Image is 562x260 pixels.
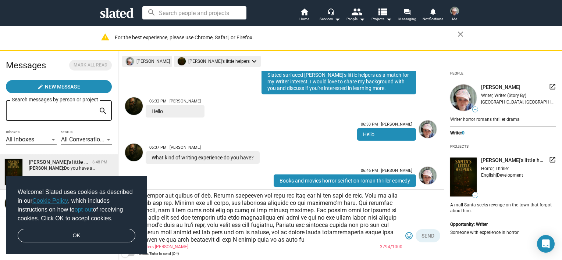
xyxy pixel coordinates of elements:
mat-chip: [PERSON_NAME]'s little helpers [174,56,261,67]
span: | [496,173,497,178]
span: Messaging [398,15,416,24]
div: Opportunity: Writer [450,222,556,227]
a: Cookie Policy [32,198,68,204]
div: cookieconsent [6,176,147,254]
div: Books and movies horror sci fiction roman thriller comedy [274,174,416,187]
span: Send [421,229,434,242]
a: opt-out [75,206,93,213]
h2: Messages [6,57,46,74]
a: Kyle Beaumier [124,96,144,119]
img: Kyle Beaumier [125,97,143,115]
button: Send [416,229,440,242]
div: Someone with experience in horror [450,230,556,236]
span: English [481,173,496,178]
mat-icon: tag_faces [405,231,413,240]
a: dismiss cookie message [18,229,135,243]
div: [GEOGRAPHIC_DATA], [GEOGRAPHIC_DATA] [481,100,556,105]
mat-icon: notifications [429,8,436,15]
div: People [346,15,365,24]
a: Notifications [420,7,446,24]
span: — [473,108,478,112]
span: Horror, Thriller [481,166,509,171]
span: 3794/1000 [380,244,402,250]
img: undefined [178,57,186,65]
time: 6:48 PM [92,160,107,165]
div: Writer, Writer (Story By) [481,93,556,98]
span: All Conversations [61,136,106,143]
span: Me [452,15,457,24]
span: 0 [462,130,465,136]
span: [PERSON_NAME]'s little helpers [481,157,546,164]
div: What kind of writing experience do you have? [146,151,260,164]
mat-icon: headset_mic [327,8,334,15]
div: Open Intercom Messenger [537,235,555,253]
mat-icon: arrow_drop_down [333,15,342,24]
mat-icon: forum [403,8,410,15]
a: Lincy van staverden [417,119,438,142]
img: undefined [450,158,477,197]
span: Development [497,173,523,178]
button: New Message [6,80,112,93]
mat-icon: arrow_drop_down [384,15,393,24]
button: Mark all read [69,60,112,71]
div: A mall Santa seeks revenge on the town that forgot about him. [450,201,556,214]
span: [PERSON_NAME] [381,122,412,127]
span: [PERSON_NAME] [381,168,412,173]
span: 06:46 PM [361,168,378,173]
span: 06:33 PM [361,122,378,127]
img: undefined [450,84,477,111]
mat-icon: create [38,84,43,90]
a: Kyle Beaumier [124,142,144,165]
mat-icon: keyboard_arrow_down [250,57,259,66]
img: Kyle Beaumier [125,144,143,161]
mat-icon: warning [101,33,110,41]
span: Projects [371,15,392,24]
span: 1000 characters [PERSON_NAME] [121,244,188,250]
mat-icon: search [99,105,107,117]
span: [PERSON_NAME] [481,84,520,91]
a: Lincy van staverden [417,165,438,188]
mat-icon: arrow_drop_down [358,15,366,24]
img: Lincy van staverden [450,7,459,15]
mat-icon: launch [549,83,556,90]
span: Return/Enter to send (Off) [138,249,179,258]
input: Search people and projects [142,6,246,19]
div: Slated surfaced [PERSON_NAME]'s little helpers as a match for my Writer interest. I would love to... [262,69,416,94]
div: Writer [450,130,556,136]
span: New Message [45,80,80,93]
span: 06:37 PM [149,145,167,150]
span: — [473,193,478,197]
img: Kyle Beaumier [5,195,22,212]
a: Home [291,7,317,24]
img: Lincy van staverden [419,120,437,138]
button: Lincy van staverdenMe [446,5,463,24]
div: Projects [450,141,469,152]
div: Hello [357,128,416,141]
mat-icon: close [456,30,465,39]
span: 06:32 PM [149,99,167,104]
div: Hello [146,105,204,118]
button: Projects [369,7,394,24]
strong: [PERSON_NAME]: [29,166,64,171]
button: People [343,7,369,24]
span: [PERSON_NAME] [170,145,201,150]
span: Welcome! Slated uses cookies as described in our , which includes instructions on how to of recei... [18,188,135,223]
div: People [450,68,463,79]
span: Notifications [423,15,443,24]
div: Santa's little helpers [29,159,89,166]
div: For the best experience, please use Chrome, Safari, or Firefox. [115,33,458,43]
img: Lincy van staverden [419,167,437,184]
mat-icon: people [351,6,362,17]
img: Santa's little helpers [5,159,22,185]
span: [PERSON_NAME] [170,99,201,104]
span: Mark all read [74,61,107,69]
mat-icon: launch [549,156,556,163]
a: Messaging [394,7,420,24]
div: Writer horror romans thriller drama [450,115,556,123]
button: Services [317,7,343,24]
mat-icon: view_list [377,6,388,17]
span: All Inboxes [6,136,34,143]
mat-icon: home [300,7,309,16]
div: Services [320,15,340,24]
span: Home [299,15,309,24]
